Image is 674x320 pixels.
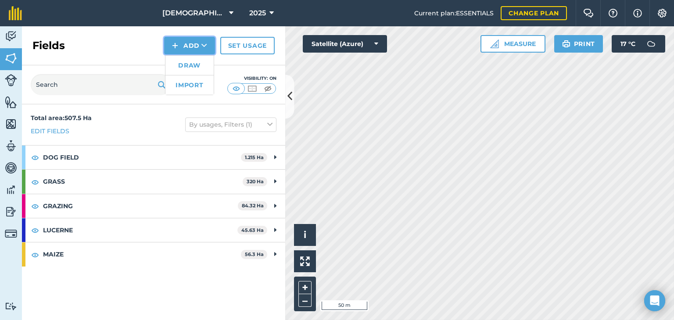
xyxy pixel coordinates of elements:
[5,302,17,310] img: svg+xml;base64,PD94bWwgdmVyc2lvbj0iMS4wIiBlbmNvZGluZz0idXRmLTgiPz4KPCEtLSBHZW5lcmF0b3I6IEFkb2JlIE...
[245,154,264,160] strong: 1.215 Ha
[43,218,237,242] strong: LUCERNE
[31,126,69,136] a: Edit fields
[642,35,660,53] img: svg+xml;base64,PD94bWwgdmVyc2lvbj0iMS4wIiBlbmNvZGluZz0idXRmLTgiPz4KPCEtLSBHZW5lcmF0b3I6IEFkb2JlIE...
[501,6,567,20] a: Change plan
[608,9,618,18] img: A question mark icon
[158,79,166,90] img: svg+xml;base64,PHN2ZyB4bWxucz0iaHR0cDovL3d3dy53My5vcmcvMjAwMC9zdmciIHdpZHRoPSIxOSIgaGVpZ2h0PSIyNC...
[22,146,285,169] div: DOG FIELD1.215 Ha
[164,37,215,54] button: Add DrawImport
[9,6,22,20] img: fieldmargin Logo
[241,227,264,233] strong: 45.63 Ha
[480,35,545,53] button: Measure
[5,30,17,43] img: svg+xml;base64,PD94bWwgdmVyc2lvbj0iMS4wIiBlbmNvZGluZz0idXRmLTgiPz4KPCEtLSBHZW5lcmF0b3I6IEFkb2JlIE...
[5,139,17,153] img: svg+xml;base64,PD94bWwgdmVyc2lvbj0iMS4wIiBlbmNvZGluZz0idXRmLTgiPz4KPCEtLSBHZW5lcmF0b3I6IEFkb2JlIE...
[644,290,665,311] div: Open Intercom Messenger
[294,224,316,246] button: i
[657,9,667,18] img: A cog icon
[22,170,285,193] div: GRASS320 Ha
[300,256,310,266] img: Four arrows, one pointing top left, one top right, one bottom right and the last bottom left
[304,229,306,240] span: i
[43,170,243,193] strong: GRASS
[31,152,39,163] img: svg+xml;base64,PHN2ZyB4bWxucz0iaHR0cDovL3d3dy53My5vcmcvMjAwMC9zdmciIHdpZHRoPSIxOCIgaGVpZ2h0PSIyNC...
[172,40,178,51] img: svg+xml;base64,PHN2ZyB4bWxucz0iaHR0cDovL3d3dy53My5vcmcvMjAwMC9zdmciIHdpZHRoPSIxNCIgaGVpZ2h0PSIyNC...
[298,281,312,294] button: +
[22,194,285,218] div: GRAZING84.32 Ha
[633,8,642,18] img: svg+xml;base64,PHN2ZyB4bWxucz0iaHR0cDovL3d3dy53My5vcmcvMjAwMC9zdmciIHdpZHRoPSIxNyIgaGVpZ2h0PSIxNy...
[31,177,39,187] img: svg+xml;base64,PHN2ZyB4bWxucz0iaHR0cDovL3d3dy53My5vcmcvMjAwMC9zdmciIHdpZHRoPSIxOCIgaGVpZ2h0PSIyNC...
[414,8,494,18] span: Current plan : ESSENTIALS
[612,35,665,53] button: 17 °C
[162,8,226,18] span: [DEMOGRAPHIC_DATA] Farm Services
[231,84,242,93] img: svg+xml;base64,PHN2ZyB4bWxucz0iaHR0cDovL3d3dy53My5vcmcvMjAwMC9zdmciIHdpZHRoPSI1MCIgaGVpZ2h0PSI0MC...
[43,194,238,218] strong: GRAZING
[43,146,241,169] strong: DOG FIELD
[242,203,264,209] strong: 84.32 Ha
[583,9,594,18] img: Two speech bubbles overlapping with the left bubble in the forefront
[303,35,387,53] button: Satellite (Azure)
[554,35,603,53] button: Print
[5,117,17,131] img: svg+xml;base64,PHN2ZyB4bWxucz0iaHR0cDovL3d3dy53My5vcmcvMjAwMC9zdmciIHdpZHRoPSI1NiIgaGVpZ2h0PSI2MC...
[490,39,499,48] img: Ruler icon
[5,228,17,240] img: svg+xml;base64,PD94bWwgdmVyc2lvbj0iMS4wIiBlbmNvZGluZz0idXRmLTgiPz4KPCEtLSBHZW5lcmF0b3I6IEFkb2JlIE...
[43,242,241,266] strong: MAIZE
[5,161,17,174] img: svg+xml;base64,PD94bWwgdmVyc2lvbj0iMS4wIiBlbmNvZGluZz0idXRmLTgiPz4KPCEtLSBHZW5lcmF0b3I6IEFkb2JlIE...
[22,218,285,242] div: LUCERNE45.63 Ha
[298,294,312,307] button: –
[247,178,264,185] strong: 320 Ha
[245,251,264,257] strong: 56.3 Ha
[31,201,39,211] img: svg+xml;base64,PHN2ZyB4bWxucz0iaHR0cDovL3d3dy53My5vcmcvMjAwMC9zdmciIHdpZHRoPSIxOCIgaGVpZ2h0PSIyNC...
[247,84,258,93] img: svg+xml;base64,PHN2ZyB4bWxucz0iaHR0cDovL3d3dy53My5vcmcvMjAwMC9zdmciIHdpZHRoPSI1MCIgaGVpZ2h0PSI0MC...
[22,242,285,266] div: MAIZE56.3 Ha
[262,84,273,93] img: svg+xml;base64,PHN2ZyB4bWxucz0iaHR0cDovL3d3dy53My5vcmcvMjAwMC9zdmciIHdpZHRoPSI1MCIgaGVpZ2h0PSI0MC...
[165,75,214,95] a: Import
[5,96,17,109] img: svg+xml;base64,PHN2ZyB4bWxucz0iaHR0cDovL3d3dy53My5vcmcvMjAwMC9zdmciIHdpZHRoPSI1NiIgaGVpZ2h0PSI2MC...
[562,39,570,49] img: svg+xml;base64,PHN2ZyB4bWxucz0iaHR0cDovL3d3dy53My5vcmcvMjAwMC9zdmciIHdpZHRoPSIxOSIgaGVpZ2h0PSIyNC...
[5,183,17,196] img: svg+xml;base64,PD94bWwgdmVyc2lvbj0iMS4wIiBlbmNvZGluZz0idXRmLTgiPz4KPCEtLSBHZW5lcmF0b3I6IEFkb2JlIE...
[185,117,276,132] button: By usages, Filters (1)
[31,225,39,235] img: svg+xml;base64,PHN2ZyB4bWxucz0iaHR0cDovL3d3dy53My5vcmcvMjAwMC9zdmciIHdpZHRoPSIxOCIgaGVpZ2h0PSIyNC...
[165,56,214,75] a: Draw
[31,249,39,260] img: svg+xml;base64,PHN2ZyB4bWxucz0iaHR0cDovL3d3dy53My5vcmcvMjAwMC9zdmciIHdpZHRoPSIxOCIgaGVpZ2h0PSIyNC...
[5,74,17,86] img: svg+xml;base64,PD94bWwgdmVyc2lvbj0iMS4wIiBlbmNvZGluZz0idXRmLTgiPz4KPCEtLSBHZW5lcmF0b3I6IEFkb2JlIE...
[32,39,65,53] h2: Fields
[220,37,275,54] a: Set usage
[620,35,635,53] span: 17 ° C
[5,52,17,65] img: svg+xml;base64,PHN2ZyB4bWxucz0iaHR0cDovL3d3dy53My5vcmcvMjAwMC9zdmciIHdpZHRoPSI1NiIgaGVpZ2h0PSI2MC...
[227,75,276,82] div: Visibility: On
[31,114,92,122] strong: Total area : 507.5 Ha
[5,205,17,218] img: svg+xml;base64,PD94bWwgdmVyc2lvbj0iMS4wIiBlbmNvZGluZz0idXRmLTgiPz4KPCEtLSBHZW5lcmF0b3I6IEFkb2JlIE...
[31,74,171,95] input: Search
[249,8,266,18] span: 2025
